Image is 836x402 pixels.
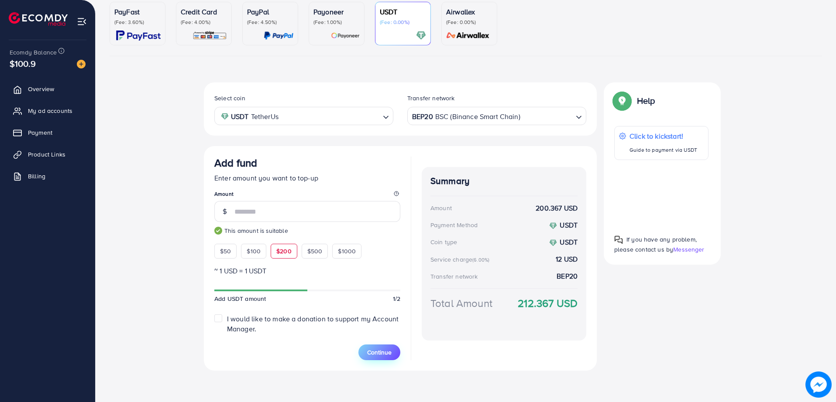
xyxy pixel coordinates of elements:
[10,48,57,57] span: Ecomdy Balance
[560,220,578,230] strong: USDT
[247,7,293,17] p: PayPal
[556,254,578,264] strong: 12 USD
[7,102,89,119] a: My ad accounts
[430,238,457,246] div: Coin type
[412,110,433,123] strong: BEP20
[313,7,360,17] p: Payoneer
[28,106,72,115] span: My ad accounts
[313,19,360,26] p: (Fee: 1.00%)
[220,247,231,256] span: $50
[407,107,586,125] div: Search for option
[446,19,492,26] p: (Fee: 0.00%)
[630,145,697,155] p: Guide to payment via USDT
[7,124,89,141] a: Payment
[77,60,86,68] img: image
[214,94,245,102] label: Select coin
[549,222,557,230] img: coin
[28,128,52,137] span: Payment
[331,31,360,41] img: card
[518,296,578,311] strong: 212.367 USD
[276,247,292,256] span: $200
[28,150,65,159] span: Product Links
[116,31,161,41] img: card
[536,203,578,213] strong: 200.367 USD
[614,93,630,109] img: Popup guide
[10,57,36,70] span: $100.9
[472,256,489,263] small: (6.00%)
[28,172,45,181] span: Billing
[614,235,697,254] span: If you have any problem, please contact us by
[430,204,452,212] div: Amount
[114,19,161,26] p: (Fee: 3.60%)
[380,7,426,17] p: USDT
[214,226,400,235] small: This amount is suitable
[214,190,400,201] legend: Amount
[557,271,578,281] strong: BEP20
[367,348,392,357] span: Continue
[181,19,227,26] p: (Fee: 4.00%)
[214,157,257,169] h3: Add fund
[193,31,227,41] img: card
[231,110,249,123] strong: USDT
[214,173,400,183] p: Enter amount you want to top-up
[247,19,293,26] p: (Fee: 4.50%)
[393,294,400,303] span: 1/2
[444,31,492,41] img: card
[430,272,478,281] div: Transfer network
[614,235,623,244] img: Popup guide
[7,80,89,98] a: Overview
[416,31,426,41] img: card
[358,344,400,360] button: Continue
[214,107,393,125] div: Search for option
[430,296,492,311] div: Total Amount
[446,7,492,17] p: Airwallex
[7,146,89,163] a: Product Links
[407,94,455,102] label: Transfer network
[221,112,229,120] img: coin
[430,255,492,264] div: Service charge
[673,245,704,254] span: Messenger
[214,294,266,303] span: Add USDT amount
[264,31,293,41] img: card
[435,110,520,123] span: BSC (Binance Smart Chain)
[227,314,399,334] span: I would like to make a donation to support my Account Manager.
[9,12,68,26] img: logo
[430,221,478,229] div: Payment Method
[430,176,578,187] h4: Summary
[560,237,578,247] strong: USDT
[214,266,400,276] p: ~ 1 USD = 1 USDT
[307,247,323,256] span: $500
[28,85,54,93] span: Overview
[630,131,697,141] p: Click to kickstart!
[77,17,87,27] img: menu
[114,7,161,17] p: PayFast
[637,95,655,106] p: Help
[247,247,261,256] span: $100
[549,239,557,247] img: coin
[805,371,832,398] img: image
[338,247,356,256] span: $1000
[7,167,89,185] a: Billing
[380,19,426,26] p: (Fee: 0.00%)
[281,109,379,123] input: Search for option
[181,7,227,17] p: Credit Card
[521,109,572,123] input: Search for option
[251,110,279,123] span: TetherUs
[214,227,222,235] img: guide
